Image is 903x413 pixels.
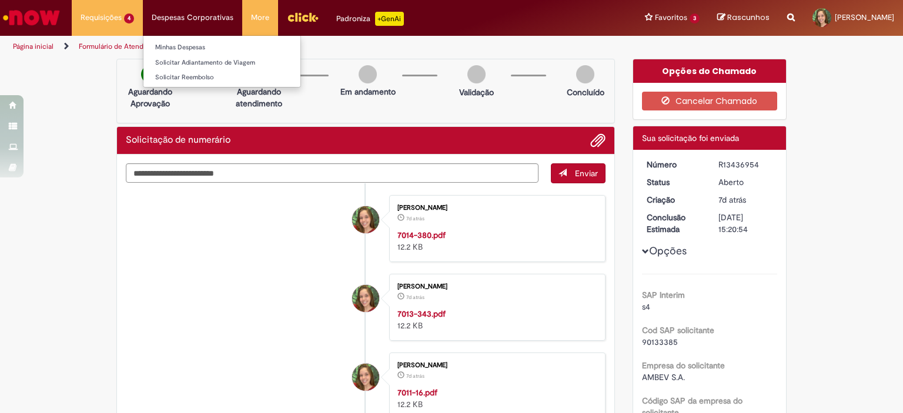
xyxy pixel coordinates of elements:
[718,194,746,205] time: 21/08/2025 15:20:50
[642,360,725,371] b: Empresa do solicitante
[397,387,437,398] a: 7011-16.pdf
[251,12,269,23] span: More
[287,8,319,26] img: click_logo_yellow_360x200.png
[718,194,746,205] span: 7d atrás
[141,65,159,83] img: check-circle-green.png
[638,176,710,188] dt: Status
[655,12,687,23] span: Favoritos
[336,12,404,26] div: Padroniza
[9,36,593,58] ul: Trilhas de página
[397,308,446,319] a: 7013-343.pdf
[124,14,134,23] span: 4
[718,194,773,206] div: 21/08/2025 15:20:50
[567,86,604,98] p: Concluído
[642,133,739,143] span: Sua solicitação foi enviada
[590,133,606,148] button: Adicionar anexos
[352,364,379,391] div: Giovanna Costa Lima
[375,12,404,26] p: +GenAi
[576,65,594,83] img: img-circle-grey.png
[1,6,62,29] img: ServiceNow
[406,294,424,301] time: 21/08/2025 15:19:34
[718,159,773,170] div: R13436954
[122,86,179,109] p: Aguardando Aprovação
[727,12,770,23] span: Rascunhos
[638,194,710,206] dt: Criação
[397,387,593,410] div: 12.2 KB
[406,372,424,380] span: 7d atrás
[642,337,678,347] span: 90133385
[397,229,593,253] div: 12.2 KB
[467,65,486,83] img: img-circle-grey.png
[143,71,300,84] a: Solicitar Reembolso
[79,42,166,51] a: Formulário de Atendimento
[551,163,606,183] button: Enviar
[459,86,494,98] p: Validação
[81,12,122,23] span: Requisições
[642,372,685,382] span: AMBEV S.A.
[143,41,300,54] a: Minhas Despesas
[340,86,396,98] p: Em andamento
[352,285,379,312] div: Giovanna Costa Lima
[718,211,773,235] div: [DATE] 15:20:54
[152,12,233,23] span: Despesas Corporativas
[717,12,770,23] a: Rascunhos
[406,294,424,301] span: 7d atrás
[352,206,379,233] div: Giovanna Costa Lima
[397,308,593,331] div: 12.2 KB
[143,56,300,69] a: Solicitar Adiantamento de Viagem
[397,230,446,240] a: 7014-380.pdf
[642,301,650,312] span: s4
[359,65,377,83] img: img-circle-grey.png
[690,14,700,23] span: 3
[406,215,424,222] time: 21/08/2025 15:19:34
[638,159,710,170] dt: Número
[633,59,787,83] div: Opções do Chamado
[835,12,894,22] span: [PERSON_NAME]
[13,42,53,51] a: Página inicial
[397,283,593,290] div: [PERSON_NAME]
[126,163,539,183] textarea: Digite sua mensagem aqui...
[126,135,230,146] h2: Solicitação de numerário Histórico de tíquete
[397,204,593,211] div: [PERSON_NAME]
[642,92,778,110] button: Cancelar Chamado
[718,176,773,188] div: Aberto
[230,86,287,109] p: Aguardando atendimento
[143,35,301,88] ul: Despesas Corporativas
[397,362,593,369] div: [PERSON_NAME]
[406,215,424,222] span: 7d atrás
[642,325,714,335] b: Cod SAP solicitante
[642,290,685,300] b: SAP Interim
[575,168,598,179] span: Enviar
[638,211,710,235] dt: Conclusão Estimada
[406,372,424,380] time: 21/08/2025 15:19:33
